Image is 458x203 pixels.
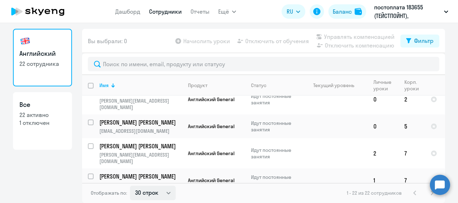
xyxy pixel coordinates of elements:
[99,142,182,150] a: [PERSON_NAME] [PERSON_NAME]
[115,8,140,15] a: Дашборд
[373,79,398,92] div: Личные уроки
[13,92,72,150] a: Все22 активно1 отключен
[99,142,181,150] p: [PERSON_NAME] [PERSON_NAME]
[99,172,181,180] p: [PERSON_NAME] [PERSON_NAME]
[306,82,367,89] div: Текущий уровень
[287,7,293,16] span: RU
[251,93,300,106] p: Идут постоянные занятия
[404,79,425,92] div: Корп. уроки
[99,118,181,126] p: [PERSON_NAME] [PERSON_NAME]
[333,7,352,16] div: Баланс
[99,128,182,134] p: [EMAIL_ADDRESS][DOMAIN_NAME]
[368,138,399,168] td: 2
[188,82,245,89] div: Продукт
[91,190,127,196] span: Отображать по:
[99,172,182,180] a: [PERSON_NAME] [PERSON_NAME]
[368,168,399,192] td: 1
[188,96,234,103] span: Английский General
[251,147,300,160] p: Идут постоянные занятия
[399,114,425,138] td: 5
[190,8,210,15] a: Отчеты
[404,79,419,92] div: Корп. уроки
[99,82,109,89] div: Имя
[188,123,234,130] span: Английский General
[368,84,399,114] td: 0
[19,111,66,119] p: 22 активно
[88,37,127,45] span: Вы выбрали: 0
[374,3,441,20] p: постоплата 183655 (ТЕЙСТПОЙНТ), [GEOGRAPHIC_DATA], ООО
[88,57,439,71] input: Поиск по имени, email, продукту или статусу
[13,29,72,86] a: Английский22 сотрудника
[19,49,66,58] h3: Английский
[149,8,182,15] a: Сотрудники
[99,82,182,89] div: Имя
[282,4,305,19] button: RU
[188,177,234,184] span: Английский General
[19,100,66,109] h3: Все
[251,120,300,133] p: Идут постоянные занятия
[399,84,425,114] td: 2
[99,118,182,126] a: [PERSON_NAME] [PERSON_NAME]
[99,182,182,188] p: [EMAIL_ADDRESS][DOMAIN_NAME]
[399,168,425,192] td: 7
[414,36,434,45] div: Фильтр
[188,82,207,89] div: Продукт
[251,174,300,187] p: Идут постоянные занятия
[400,35,439,48] button: Фильтр
[373,79,392,92] div: Личные уроки
[399,138,425,168] td: 7
[371,3,452,20] button: постоплата 183655 (ТЕЙСТПОЙНТ), [GEOGRAPHIC_DATA], ООО
[99,98,182,110] p: [PERSON_NAME][EMAIL_ADDRESS][DOMAIN_NAME]
[313,82,354,89] div: Текущий уровень
[347,190,402,196] span: 1 - 22 из 22 сотрудников
[368,114,399,138] td: 0
[218,4,236,19] button: Ещё
[19,60,66,68] p: 22 сотрудника
[355,8,362,15] img: balance
[251,82,266,89] div: Статус
[19,35,31,47] img: english
[188,150,234,157] span: Английский General
[99,152,182,164] p: [PERSON_NAME][EMAIL_ADDRESS][DOMAIN_NAME]
[19,119,66,127] p: 1 отключен
[251,82,300,89] div: Статус
[218,7,229,16] span: Ещё
[328,4,366,19] button: Балансbalance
